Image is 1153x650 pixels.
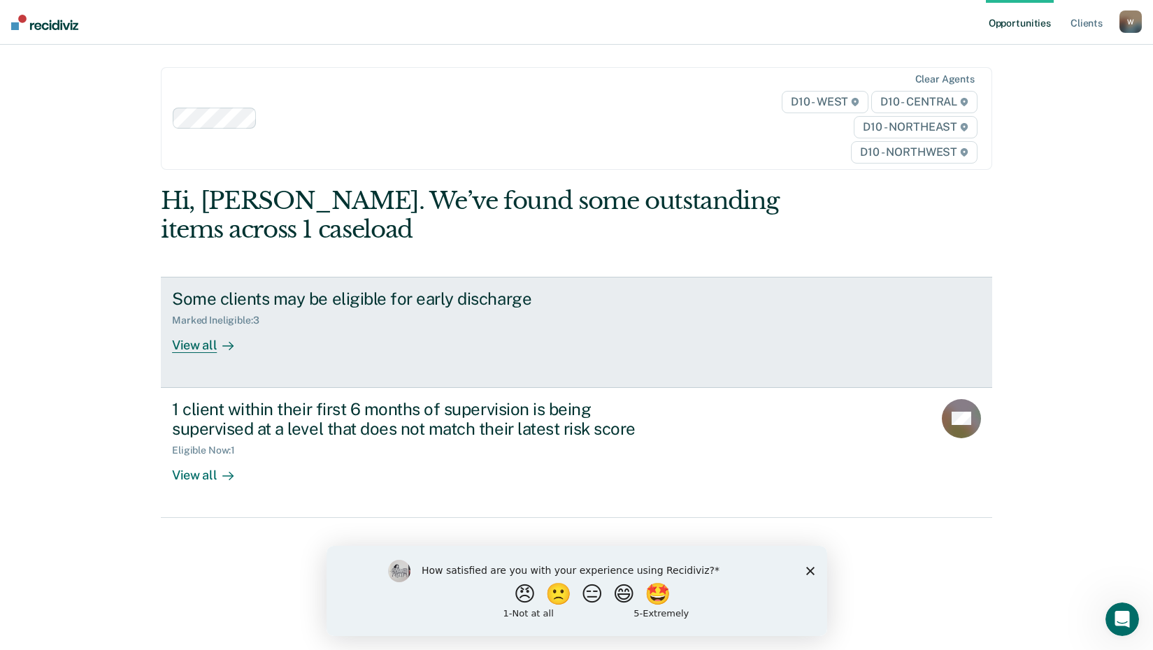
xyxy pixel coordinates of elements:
[172,445,246,456] div: Eligible Now : 1
[172,289,663,309] div: Some clients may be eligible for early discharge
[871,91,977,113] span: D10 - CENTRAL
[172,326,250,354] div: View all
[851,141,977,164] span: D10 - NORTHWEST
[161,388,992,518] a: 1 client within their first 6 months of supervision is being supervised at a level that does not ...
[161,187,826,244] div: Hi, [PERSON_NAME]. We’ve found some outstanding items across 1 caseload
[1119,10,1142,33] button: W
[161,277,992,387] a: Some clients may be eligible for early dischargeMarked Ineligible:3View all
[1105,602,1139,636] iframe: Intercom live chat
[915,73,975,85] div: Clear agents
[327,546,827,636] iframe: Survey by Kim from Recidiviz
[172,315,270,326] div: Marked Ineligible : 3
[11,15,78,30] img: Recidiviz
[172,456,250,484] div: View all
[782,91,868,113] span: D10 - WEST
[854,116,977,138] span: D10 - NORTHEAST
[172,399,663,440] div: 1 client within their first 6 months of supervision is being supervised at a level that does not ...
